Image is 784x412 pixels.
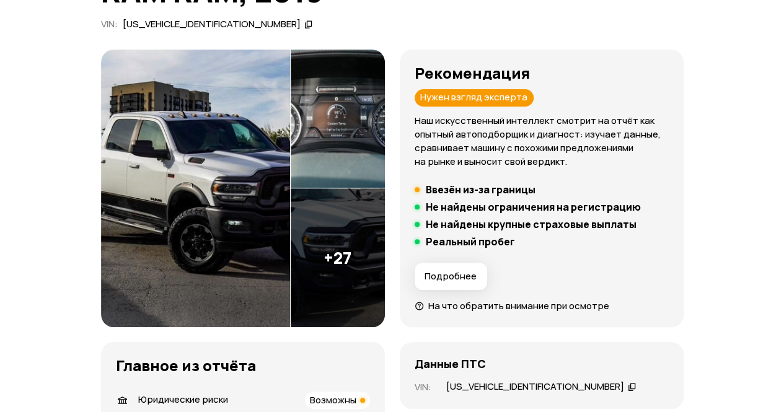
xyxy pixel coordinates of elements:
[415,263,487,290] button: Подробнее
[415,299,609,312] a: На что обратить внимание при осмотре
[415,64,669,82] h3: Рекомендация
[415,380,431,394] p: VIN :
[425,270,477,283] span: Подробнее
[426,183,535,196] h5: Ввезён из-за границы
[415,89,534,107] div: Нужен взгляд эксперта
[426,201,641,213] h5: Не найдены ограничения на регистрацию
[123,18,301,31] div: [US_VEHICLE_IDENTIFICATION_NUMBER]
[116,357,370,374] h3: Главное из отчёта
[426,235,515,248] h5: Реальный пробег
[101,17,118,30] span: VIN :
[415,357,486,370] h4: Данные ПТС
[310,393,356,406] span: Возможны
[426,218,636,230] h5: Не найдены крупные страховые выплаты
[138,393,228,406] span: Юридические риски
[415,114,669,169] p: Наш искусственный интеллект смотрит на отчёт как опытный автоподборщик и диагност: изучает данные...
[428,299,609,312] span: На что обратить внимание при осмотре
[446,380,624,393] div: [US_VEHICLE_IDENTIFICATION_NUMBER]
